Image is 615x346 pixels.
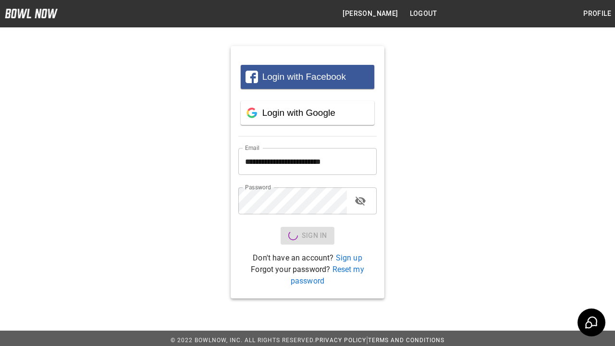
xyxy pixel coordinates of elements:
[171,337,315,344] span: © 2022 BowlNow, Inc. All Rights Reserved.
[238,264,377,287] p: Forgot your password?
[291,265,364,285] a: Reset my password
[406,5,441,23] button: Logout
[368,337,444,344] a: Terms and Conditions
[315,337,366,344] a: Privacy Policy
[336,253,362,262] a: Sign up
[5,9,58,18] img: logo
[339,5,402,23] button: [PERSON_NAME]
[579,5,615,23] button: Profile
[351,191,370,210] button: toggle password visibility
[238,252,377,264] p: Don't have an account?
[241,101,374,125] button: Login with Google
[262,72,346,82] span: Login with Facebook
[262,108,335,118] span: Login with Google
[241,65,374,89] button: Login with Facebook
